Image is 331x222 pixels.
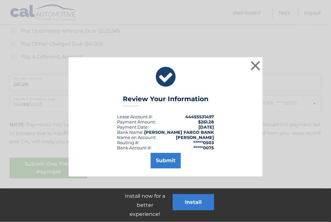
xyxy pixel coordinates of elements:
div: Lease Account #: [117,114,153,120]
button: Install [173,194,214,210]
strong: [PERSON_NAME] FARGO BANK [144,130,214,135]
div: Routing #: [117,140,139,145]
button: × [249,59,262,72]
h3: Review Your Information [123,95,208,107]
div: Bank Account #: [117,145,152,151]
p: Install now for a better experience! [117,192,173,219]
button: Submit [151,153,181,169]
strong: [PERSON_NAME] [176,135,214,140]
span: $261.28 [198,120,214,125]
span: Payment Date [117,125,148,130]
div: : [117,125,149,130]
div: Name on Account: [117,135,156,140]
div: Bank Name: [117,130,144,135]
div: Payment Amount: [117,120,156,125]
strong: 44455531497 [185,114,214,120]
span: [DATE] [198,125,214,130]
